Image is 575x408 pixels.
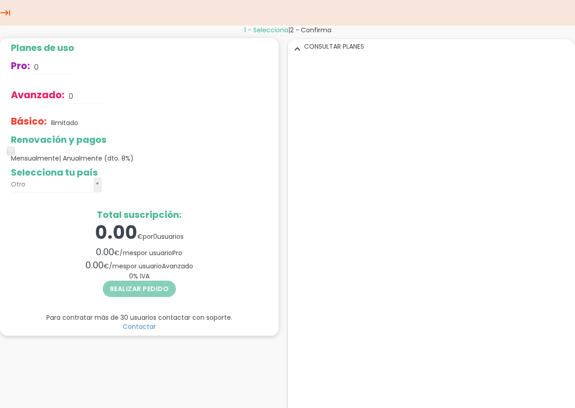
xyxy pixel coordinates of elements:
[11,167,268,177] h2: Selecciona tu país
[104,262,109,271] span: €
[85,259,104,272] span: 0.00
[11,59,30,72] span: Pro:
[172,248,182,257] span: Pro
[137,232,143,241] span: €
[11,177,90,191] span: Otro
[288,40,575,54] div: CONSULTAR PLANES
[290,43,305,55] i: expand_more
[11,115,47,128] span: Básico:
[11,220,268,246] div: por usuarios
[162,262,193,271] span: Avanzado
[129,272,133,281] span: 0
[51,118,78,127] p: Ilimitado
[123,248,137,257] span: mes
[244,25,288,35] span: 1 - Selecciona
[129,272,150,281] span: % IVA
[95,220,137,245] span: 0.00
[59,154,134,163] span: | Anualmente (dto. 8%)
[11,88,65,101] span: Avanzado:
[290,25,331,35] span: 2 - Confirma
[11,313,268,322] p: Para contratar más de 30 usuarios contactar con soporte.
[11,43,268,53] h2: Planes de uso
[11,154,134,163] span: Mensualmente
[112,262,126,271] span: mes
[11,177,102,192] a: Otro
[11,210,268,220] h2: Total suscripción:
[96,246,114,258] span: 0.00
[11,135,268,145] h2: Renovación y pagos
[11,259,268,272] div: / por usuario
[153,232,157,241] span: 0
[114,248,120,257] span: €
[123,322,156,331] a: Contactar
[11,246,268,259] div: / por usuario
